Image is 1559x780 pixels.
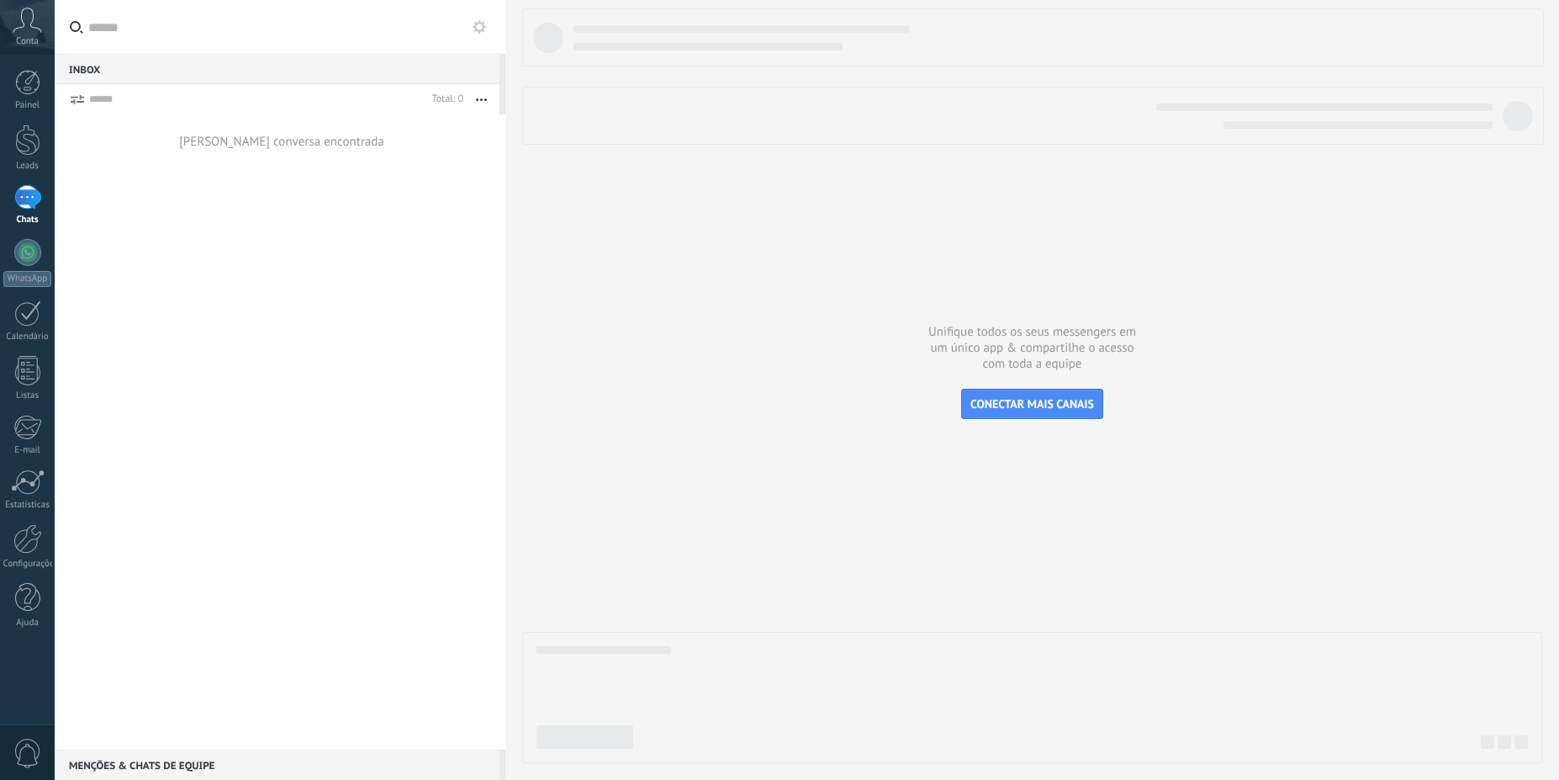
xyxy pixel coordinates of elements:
[3,618,52,629] div: Ajuda
[961,389,1103,419] button: CONECTAR MAIS CANAIS
[179,134,384,150] div: [PERSON_NAME] conversa encontrada
[55,54,499,84] div: Inbox
[3,500,52,511] div: Estatísticas
[16,36,39,47] span: Conta
[970,396,1094,411] span: CONECTAR MAIS CANAIS
[3,215,52,226] div: Chats
[3,559,52,570] div: Configurações
[3,332,52,342] div: Calendário
[425,91,463,108] div: Total: 0
[3,271,51,287] div: WhatsApp
[3,445,52,456] div: E-mail
[3,390,52,401] div: Listas
[3,161,52,172] div: Leads
[55,750,499,780] div: Menções & Chats de equipe
[3,100,52,111] div: Painel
